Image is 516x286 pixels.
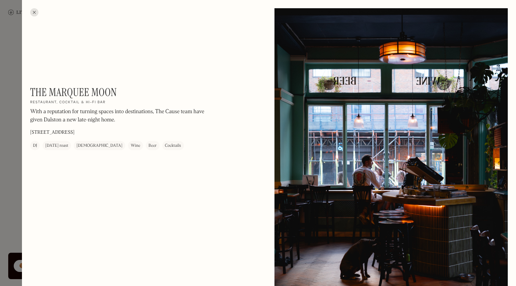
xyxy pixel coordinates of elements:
p: With a reputation for turning spaces into destinations, The Cause team have given Dalston a new l... [30,108,215,124]
div: DJ [33,143,37,150]
div: [DEMOGRAPHIC_DATA] [77,143,122,150]
div: Beer [149,143,157,150]
div: Cocktails [165,143,181,150]
h1: The Marquee Moon [30,86,117,99]
div: [DATE] roast [45,143,68,150]
p: [STREET_ADDRESS] [30,129,74,136]
div: Wine [131,143,140,150]
h2: Restaurant, cocktail & hi-fi bar [30,100,106,105]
